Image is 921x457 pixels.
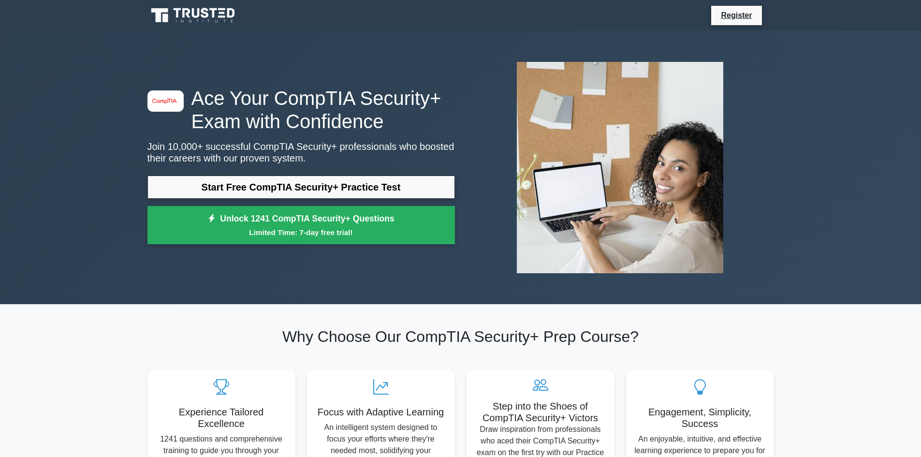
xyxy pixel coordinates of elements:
[715,9,758,21] a: Register
[474,400,607,424] h5: Step into the Shoes of CompTIA Security+ Victors
[155,406,288,429] h5: Experience Tailored Excellence
[147,141,455,164] p: Join 10,000+ successful CompTIA Security+ professionals who boosted their careers with our proven...
[147,327,774,346] h2: Why Choose Our CompTIA Security+ Prep Course?
[147,176,455,199] a: Start Free CompTIA Security+ Practice Test
[634,406,766,429] h5: Engagement, Simplicity, Success
[147,206,455,245] a: Unlock 1241 CompTIA Security+ QuestionsLimited Time: 7-day free trial!
[160,227,443,238] small: Limited Time: 7-day free trial!
[315,406,447,418] h5: Focus with Adaptive Learning
[147,87,455,133] h1: Ace Your CompTIA Security+ Exam with Confidence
